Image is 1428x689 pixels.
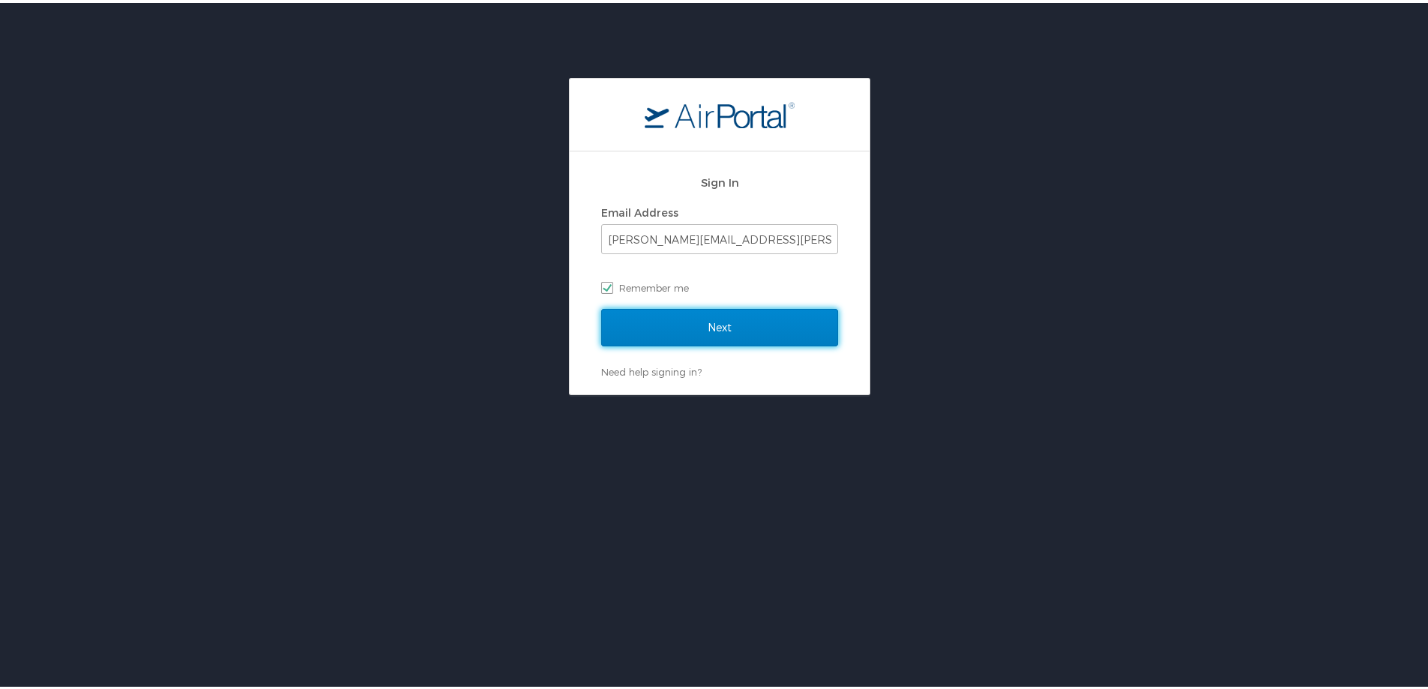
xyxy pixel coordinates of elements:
input: Next [601,306,838,343]
h2: Sign In [601,171,838,188]
label: Email Address [601,203,678,216]
a: Need help signing in? [601,363,702,375]
label: Remember me [601,274,838,296]
img: logo [645,98,795,125]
